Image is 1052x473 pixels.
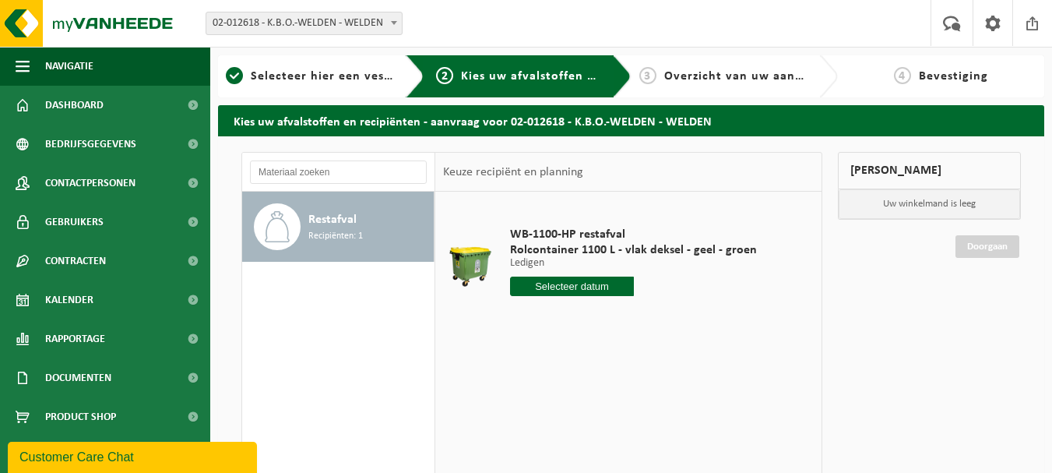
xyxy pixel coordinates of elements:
iframe: chat widget [8,439,260,473]
div: Keuze recipiënt en planning [435,153,591,192]
span: Overzicht van uw aanvraag [664,70,829,83]
span: 3 [639,67,656,84]
span: Dashboard [45,86,104,125]
span: Restafval [308,210,357,229]
a: Doorgaan [955,235,1019,258]
span: Bedrijfsgegevens [45,125,136,164]
h2: Kies uw afvalstoffen en recipiënten - aanvraag voor 02-012618 - K.B.O.-WELDEN - WELDEN [218,105,1044,136]
span: Contactpersonen [45,164,135,203]
div: [PERSON_NAME] [838,152,1021,189]
span: Rolcontainer 1100 L - vlak deksel - geel - groen [510,242,757,258]
span: Recipiënten: 1 [308,229,363,244]
span: 02-012618 - K.B.O.-WELDEN - WELDEN [206,12,402,34]
span: 2 [436,67,453,84]
input: Selecteer datum [510,277,634,296]
input: Materiaal zoeken [250,161,427,184]
span: 4 [894,67,911,84]
span: Contracten [45,242,106,281]
a: 1Selecteer hier een vestiging [226,67,393,86]
span: Documenten [45,358,111,397]
span: Gebruikers [45,203,104,242]
p: Uw winkelmand is leeg [839,189,1020,219]
span: Product Shop [45,397,116,436]
span: Rapportage [45,319,105,358]
span: Navigatie [45,47,93,86]
span: 1 [226,67,243,84]
span: Kalender [45,281,93,319]
span: Bevestiging [919,70,988,83]
span: Selecteer hier een vestiging [251,70,419,83]
p: Ledigen [510,258,757,269]
span: WB-1100-HP restafval [510,227,757,242]
button: Restafval Recipiënten: 1 [242,192,435,262]
span: 02-012618 - K.B.O.-WELDEN - WELDEN [206,12,403,35]
span: Kies uw afvalstoffen en recipiënten [461,70,675,83]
